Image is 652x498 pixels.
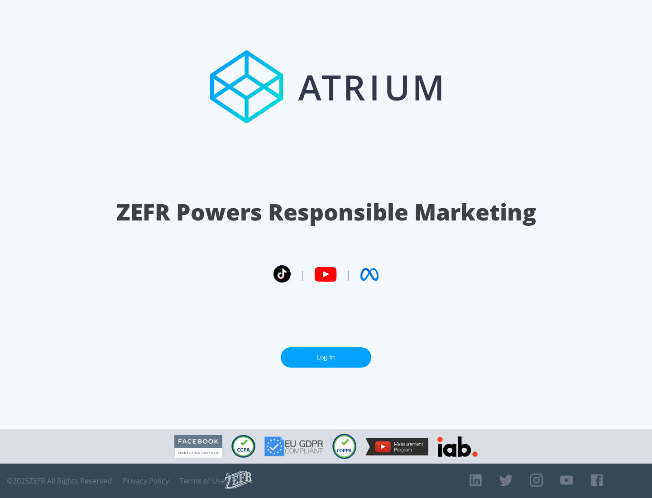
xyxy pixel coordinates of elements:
a: Log In [281,347,371,368]
span: | [346,268,351,281]
h1: ZEFR Powers Responsible Marketing [116,196,536,228]
span: | [300,268,305,281]
img: IAB [437,436,478,457]
a: Terms of Use [180,476,225,485]
img: COPPA Compliant [332,434,356,459]
span: © 2025 ZEFR All Rights Reserved [7,476,112,485]
img: GDPR Compliant [264,436,323,456]
img: YouTube Measurement Program [365,438,428,455]
a: Privacy Policy [123,476,169,485]
img: CCPA Compliant [231,435,255,458]
img: Facebook Marketing Partner [174,435,222,458]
